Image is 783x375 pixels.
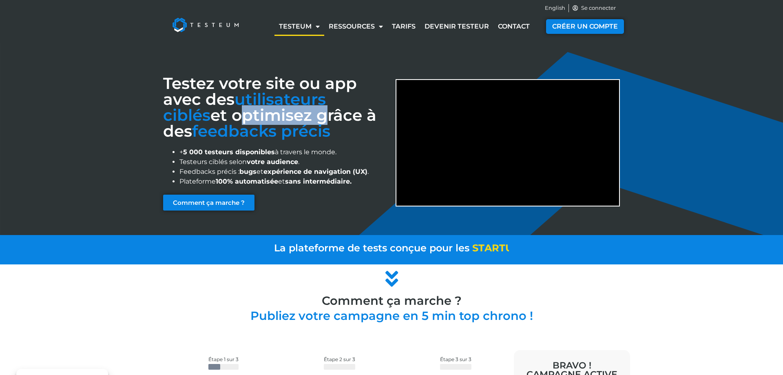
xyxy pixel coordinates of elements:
[173,200,245,206] span: Comment ça marche ?
[579,4,616,12] span: Se connecter
[159,295,624,306] h3: Comment ça marche ?
[268,17,540,36] nav: Menu
[492,242,499,254] span: r
[179,177,387,186] li: Plateforme et
[163,89,326,125] span: utilisateurs ciblés
[179,147,387,157] li: + à travers le monde.
[179,157,387,167] li: Testeurs ciblés selon .
[239,168,257,175] strong: bugs
[545,4,565,12] a: English
[163,195,254,211] a: Comment ça marche ?
[546,19,624,34] a: CRÉER UN COMPTE
[285,178,352,185] strong: sans intermédiaire.
[324,356,355,362] span: Étape 2 sur 3
[163,75,387,139] h1: Testez votre site ou app avec des et optimisez grâce à des
[472,242,478,254] span: s
[572,4,616,12] a: Se connecter
[478,242,484,254] span: t
[208,356,239,362] span: Étape 1 sur 3
[552,23,618,30] span: CRÉER UN COMPTE
[493,17,534,36] a: Contact
[484,242,492,254] span: a
[505,242,513,254] span: u
[324,17,387,36] a: Ressources
[499,242,505,254] span: t
[263,168,367,175] strong: expérience de navigation (UX)
[159,242,624,254] a: La plateforme de tests conçue pour les startu
[183,148,275,156] strong: 5 000 testeurs disponibles
[420,17,493,36] a: Devenir testeur
[440,356,471,362] span: Étape 3 sur 3
[163,9,248,41] img: Testeum Logo - Application crowdtesting platform
[179,167,387,177] li: Feedbacks précis : et .
[159,310,624,322] h2: Publiez votre campagne en 5 min top chrono !
[274,242,469,254] span: La plateforme de tests conçue pour les
[274,17,324,36] a: Testeum
[396,80,619,205] iframe: Discover Testeum
[216,178,278,185] strong: 100% automatisée
[247,158,298,166] strong: votre audience
[192,121,330,141] span: feedbacks précis
[387,17,420,36] a: Tarifs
